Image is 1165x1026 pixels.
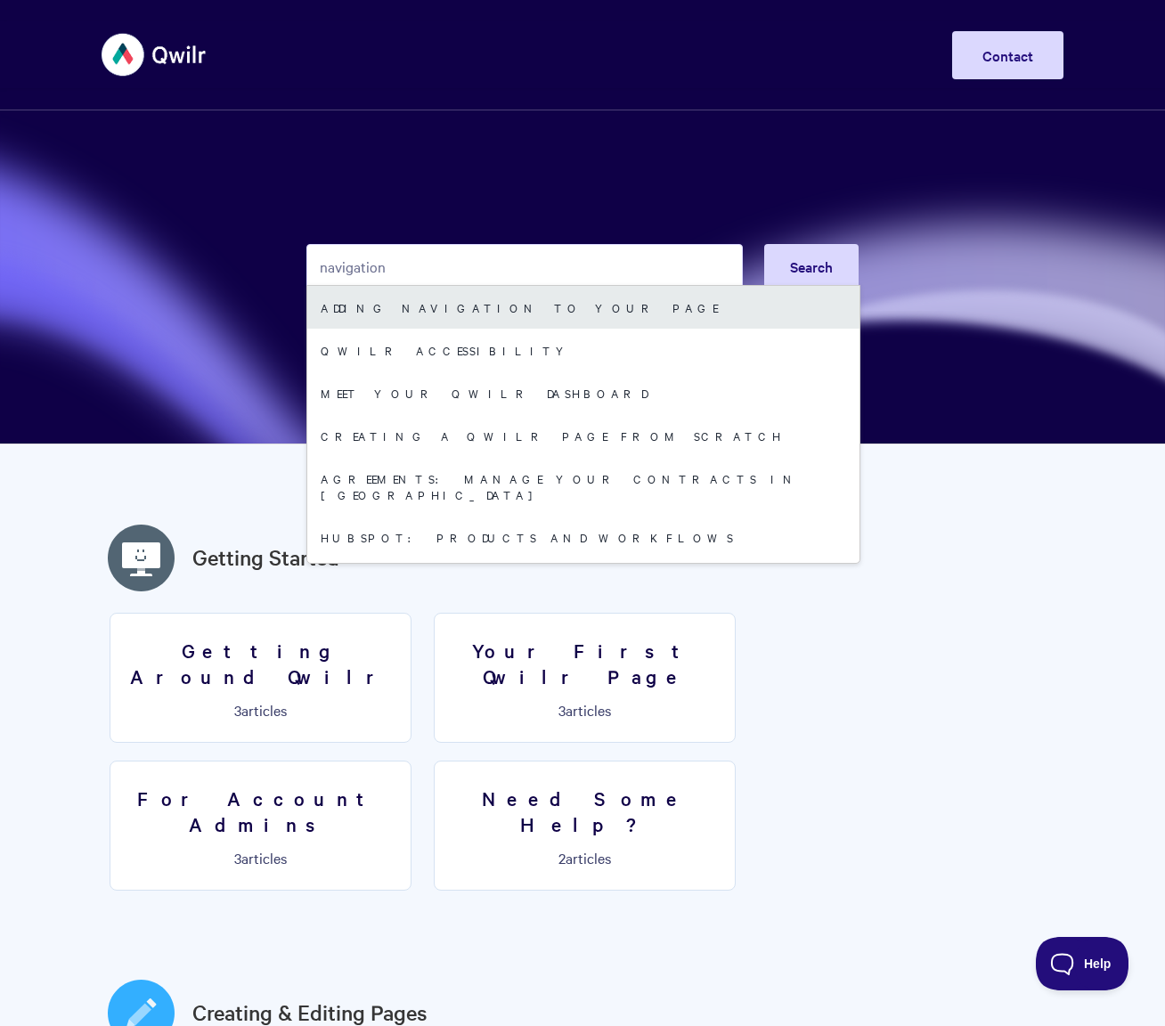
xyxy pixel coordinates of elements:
span: 3 [234,700,241,720]
iframe: Toggle Customer Support [1036,937,1129,990]
p: articles [121,702,400,718]
a: Getting Started [192,541,339,574]
p: articles [445,702,724,718]
a: Adding Navigation to your Page [307,286,859,329]
a: Your First Qwilr Page 3articles [434,613,736,743]
a: For Account Admins 3articles [110,761,411,891]
a: Agreements: Manage your Contracts in [GEOGRAPHIC_DATA] [307,457,859,516]
a: Creating a Qwilr Page from Scratch [307,414,859,457]
span: 3 [558,700,566,720]
input: Search the knowledge base [306,244,743,289]
h3: Need Some Help? [445,786,724,836]
span: 3 [234,848,241,867]
img: Qwilr Help Center [102,21,208,88]
h3: Getting Around Qwilr [121,638,400,688]
a: Meet your Qwilr Dashboard [307,371,859,414]
a: Need Some Help? 2articles [434,761,736,891]
p: articles [445,850,724,866]
h3: Your First Qwilr Page [445,638,724,688]
a: Qwilr Accessibility [307,329,859,371]
h3: For Account Admins [121,786,400,836]
span: Search [790,256,833,276]
button: Search [764,244,859,289]
span: 2 [558,848,566,867]
a: Getting Around Qwilr 3articles [110,613,411,743]
p: articles [121,850,400,866]
a: HubSpot: Products and Workflows [307,516,859,558]
a: Contact [952,31,1063,79]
